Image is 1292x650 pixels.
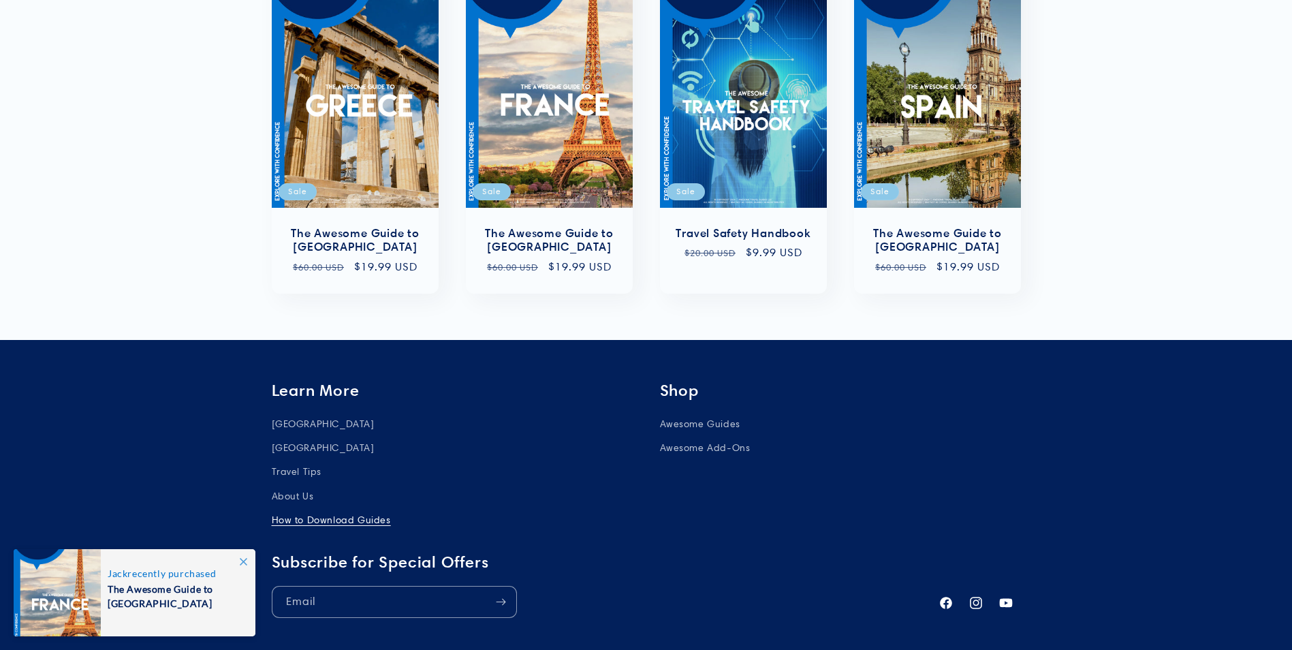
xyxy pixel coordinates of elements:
a: The Awesome Guide to [GEOGRAPHIC_DATA] [285,226,425,255]
a: About Us [272,484,314,508]
span: recently purchased [108,568,241,579]
a: How to Download Guides [272,508,391,532]
h2: Subscribe for Special Offers [272,553,924,572]
a: Awesome Add-Ons [660,436,751,460]
span: The Awesome Guide to [GEOGRAPHIC_DATA] [108,579,241,610]
a: Travel Tips [272,460,322,484]
h2: Learn More [272,381,633,401]
a: [GEOGRAPHIC_DATA] [272,436,375,460]
a: [GEOGRAPHIC_DATA] [272,416,375,436]
a: Travel Safety Handbook [674,226,813,241]
h2: Shop [660,381,1021,401]
a: The Awesome Guide to [GEOGRAPHIC_DATA] [479,226,619,255]
a: Awesome Guides [660,416,740,436]
button: Subscribe [486,586,516,618]
span: Jack [108,568,127,579]
a: The Awesome Guide to [GEOGRAPHIC_DATA] [868,226,1007,255]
